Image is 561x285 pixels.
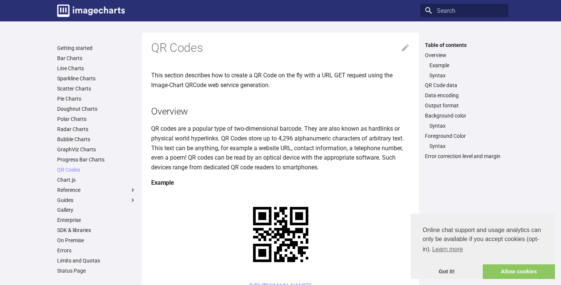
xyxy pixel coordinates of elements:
a: Progress Bar Charts [57,156,136,163]
a: Foreground Color [425,133,504,139]
a: QR Codes [57,166,136,173]
span: Online chat support and usage analytics can only be available if you accept cookies (opt-in). [423,226,543,255]
a: Output format [425,102,504,109]
h2: Overview [151,105,410,118]
a: allow cookies [483,264,555,279]
a: Syntax [429,143,504,149]
label: Guides [57,197,136,204]
a: QR Code data [425,82,504,89]
a: Pie Charts [57,95,136,102]
nav: Foreground Color [425,143,504,149]
a: Bar Charts [57,55,136,62]
a: Line Charts [57,65,136,72]
div: cookieconsent [411,214,555,279]
img: chart [240,194,321,275]
a: dismiss cookie message [411,264,483,279]
a: Status Page [57,267,136,274]
nav: Background color [425,122,504,129]
label: Table of contents [420,42,508,48]
a: Data encoding [425,92,504,99]
h1: QR Codes [151,40,410,56]
a: Syntax [429,72,504,79]
a: SDK & libraries [57,227,136,234]
a: Background color [425,112,504,119]
a: Errors [57,247,136,254]
a: Chart.js [57,176,136,183]
label: Reference [57,187,136,193]
a: Gallery [57,207,136,213]
a: GraphViz Charts [57,146,136,153]
a: Polar Charts [57,116,136,122]
img: logo [57,5,125,17]
nav: Overview [425,62,504,79]
a: Sparkline Charts [57,75,136,82]
a: Bubble Charts [57,136,136,143]
a: Overview [425,52,504,59]
a: On Premise [57,237,136,244]
h4: Example [151,178,410,188]
a: learn more about cookies [431,244,464,255]
a: Limits and Quotas [57,257,136,264]
a: Scatter Charts [57,85,136,92]
nav: Table of contents [420,42,508,160]
a: Example [429,62,504,69]
p: QR codes are a popular type of two-dimensional barcode. They are also known as hardlinks or physi... [151,124,410,172]
p: This section describes how to create a QR Code on the fly with a URL GET request using the Image-... [151,71,410,90]
a: Radar Charts [57,126,136,133]
a: Syntax [429,122,504,129]
a: Enterprise [57,217,136,223]
a: Doughnut Charts [57,106,136,112]
a: Image-Charts documentation [54,2,128,20]
a: Error correction level and margin [425,153,504,160]
a: Getting started [57,45,136,51]
input: Search [420,4,508,17]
